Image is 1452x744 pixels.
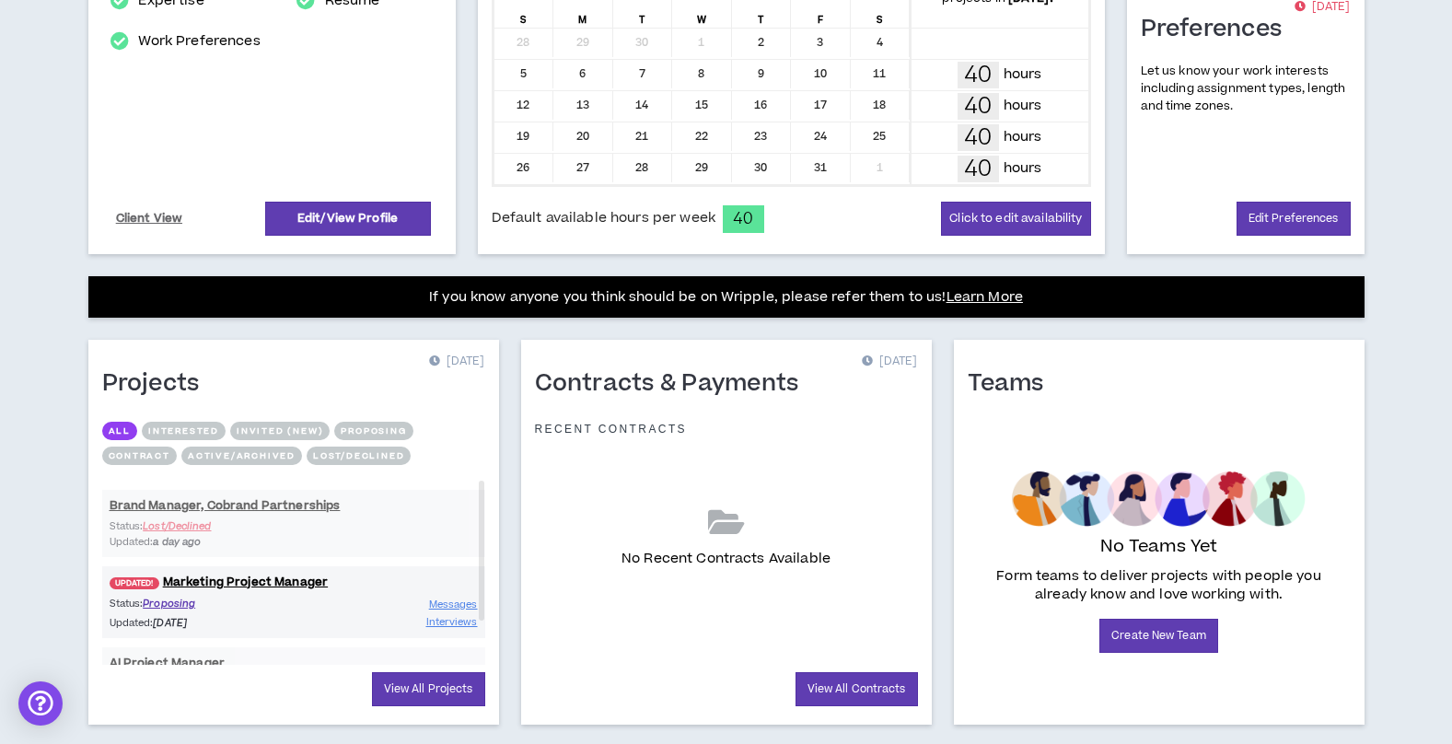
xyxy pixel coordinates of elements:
[102,422,137,440] button: All
[975,567,1343,604] p: Form teams to deliver projects with people you already know and love working with.
[110,596,294,611] p: Status:
[102,447,177,465] button: Contract
[372,672,485,706] a: View All Projects
[621,549,831,569] p: No Recent Contracts Available
[1004,64,1042,85] p: hours
[1004,127,1042,147] p: hours
[968,369,1058,399] h1: Teams
[142,422,226,440] button: Interested
[941,202,1090,236] button: Click to edit availability
[1004,158,1042,179] p: hours
[429,596,478,613] a: Messages
[110,615,294,631] p: Updated:
[862,353,917,371] p: [DATE]
[1004,96,1042,116] p: hours
[426,613,478,631] a: Interviews
[535,422,688,436] p: Recent Contracts
[429,598,478,611] span: Messages
[947,287,1023,307] a: Learn More
[426,615,478,629] span: Interviews
[102,574,485,591] a: UPDATED!Marketing Project Manager
[1141,63,1351,116] p: Let us know your work interests including assignment types, length and time zones.
[230,422,330,440] button: Invited (new)
[1141,15,1296,44] h1: Preferences
[1100,534,1218,560] p: No Teams Yet
[153,616,187,630] i: [DATE]
[492,208,715,228] span: Default available hours per week
[429,286,1023,308] p: If you know anyone you think should be on Wripple, please refer them to us!
[535,369,813,399] h1: Contracts & Payments
[796,672,918,706] a: View All Contracts
[1237,202,1351,236] a: Edit Preferences
[143,597,195,610] span: Proposing
[113,203,186,235] a: Client View
[307,447,411,465] button: Lost/Declined
[334,422,412,440] button: Proposing
[110,577,159,589] span: UPDATED!
[429,353,484,371] p: [DATE]
[18,681,63,726] div: Open Intercom Messenger
[1099,619,1218,653] a: Create New Team
[102,369,214,399] h1: Projects
[138,30,260,52] a: Work Preferences
[181,447,302,465] button: Active/Archived
[1012,471,1306,527] img: empty
[265,202,431,236] a: Edit/View Profile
